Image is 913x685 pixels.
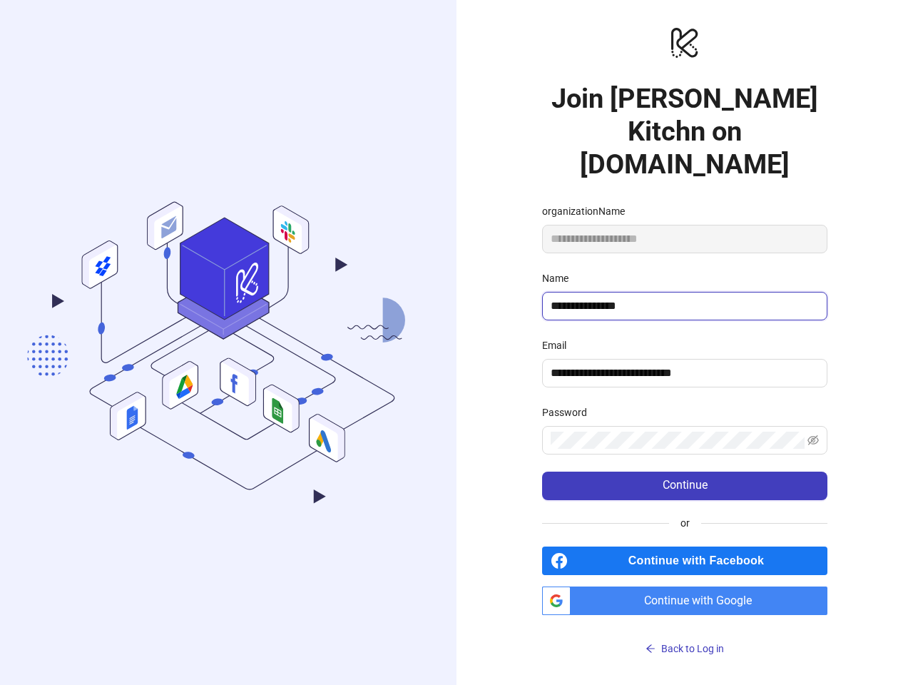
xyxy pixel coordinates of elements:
[663,479,708,492] span: Continue
[542,82,827,181] h1: Join [PERSON_NAME] Kitchn on [DOMAIN_NAME]
[551,432,805,449] input: Password
[542,338,576,353] label: Email
[542,203,634,219] label: organizationName
[661,643,724,654] span: Back to Log in
[551,365,816,382] input: Email
[542,638,827,661] button: Back to Log in
[542,225,827,253] input: organizationName
[542,547,827,575] a: Continue with Facebook
[542,587,827,615] a: Continue with Google
[807,435,819,446] span: eye-invisible
[542,615,827,661] a: Back to Log in
[669,515,701,531] span: or
[542,405,596,420] label: Password
[646,644,656,654] span: arrow-left
[542,472,827,500] button: Continue
[542,270,578,286] label: Name
[573,547,827,575] span: Continue with Facebook
[551,298,816,315] input: Name
[576,587,827,615] span: Continue with Google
